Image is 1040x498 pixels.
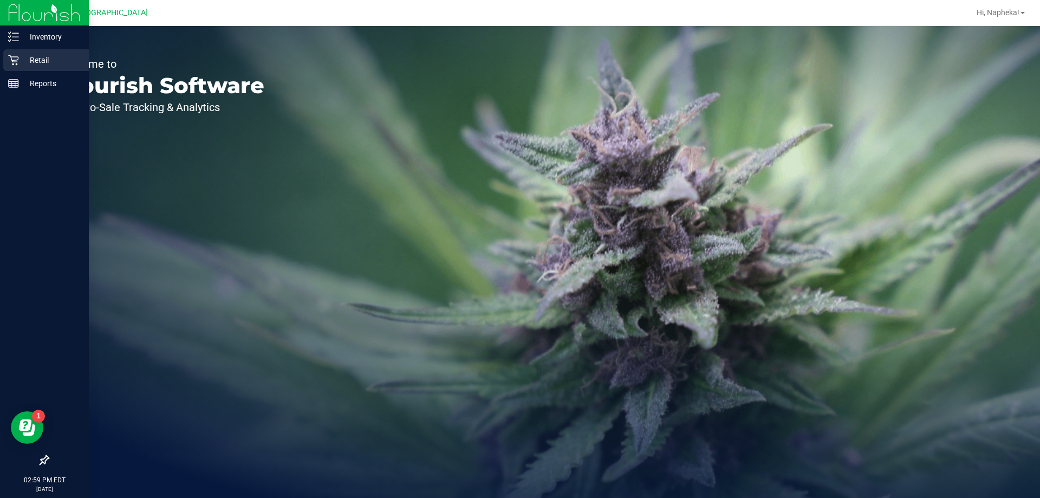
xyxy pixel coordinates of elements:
[19,77,84,90] p: Reports
[58,75,264,96] p: Flourish Software
[19,54,84,67] p: Retail
[8,78,19,89] inline-svg: Reports
[11,411,43,444] iframe: Resource center
[8,55,19,66] inline-svg: Retail
[19,30,84,43] p: Inventory
[58,102,264,113] p: Seed-to-Sale Tracking & Analytics
[5,485,84,493] p: [DATE]
[32,410,45,423] iframe: Resource center unread badge
[58,59,264,69] p: Welcome to
[977,8,1019,17] span: Hi, Napheka!
[74,8,148,17] span: [GEOGRAPHIC_DATA]
[5,475,84,485] p: 02:59 PM EDT
[8,31,19,42] inline-svg: Inventory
